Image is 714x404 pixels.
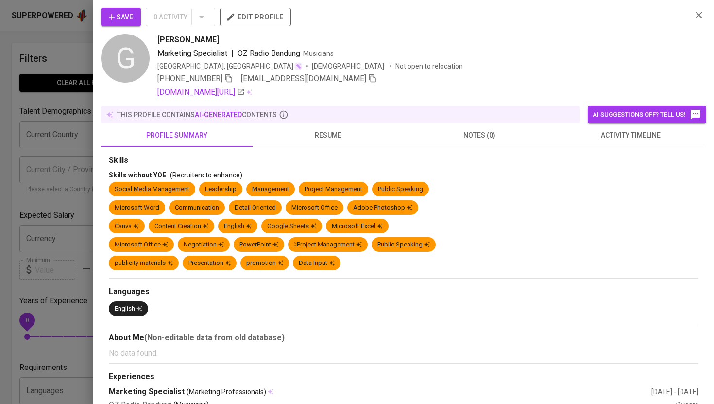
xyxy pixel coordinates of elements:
[195,111,242,119] span: AI-generated
[157,87,245,98] a: [DOMAIN_NAME][URL]
[651,387,698,397] div: [DATE] - [DATE]
[109,348,698,359] p: No data found.
[115,222,139,231] div: Canva
[115,304,142,314] div: English
[220,8,291,26] button: edit profile
[353,203,412,212] div: Adobe Photoshop
[231,48,234,59] span: |
[294,240,362,249] div: Project Management
[224,222,252,231] div: English
[220,13,291,20] a: edit profile
[267,222,316,231] div: Google Sheets
[312,61,386,71] span: [DEMOGRAPHIC_DATA]
[258,129,398,141] span: resume
[235,203,276,212] div: Detail Oriented
[157,61,302,71] div: [GEOGRAPHIC_DATA], [GEOGRAPHIC_DATA]
[241,74,366,83] span: [EMAIL_ADDRESS][DOMAIN_NAME]
[115,203,159,212] div: Microsoft Word
[109,171,166,179] span: Skills without YOE
[252,185,289,194] div: Management
[144,333,285,342] b: (Non-editable data from old database)
[294,62,302,70] img: magic_wand.svg
[246,259,283,268] div: promotion
[188,259,231,268] div: Presentation
[109,11,133,23] span: Save
[377,240,430,249] div: Public Speaking
[305,185,362,194] div: Project Management
[109,332,698,344] div: About Me
[157,34,219,46] span: [PERSON_NAME]
[109,286,698,298] div: Languages
[175,203,219,212] div: Communication
[117,110,277,120] p: this profile contains contents
[378,185,423,194] div: Public Speaking
[593,109,701,121] span: AI suggestions off? Tell us!
[395,61,463,71] p: Not open to relocation
[109,386,651,398] div: Marketing Specialist
[109,155,698,166] div: Skills
[101,8,141,26] button: Save
[170,171,242,179] span: (Recruiters to enhance)
[238,49,300,58] span: OZ Radio Bandung
[115,259,173,268] div: publicity materials
[115,185,189,194] div: Social Media Management
[291,203,338,212] div: Microsoft Office
[588,106,706,123] button: AI suggestions off? Tell us!
[157,49,227,58] span: Marketing Specialist
[228,11,283,23] span: edit profile
[187,387,266,397] span: (Marketing Professionals)
[332,222,383,231] div: Microsoft Excel
[184,240,224,249] div: Negotiation
[239,240,278,249] div: PowerPoint
[157,74,222,83] span: [PHONE_NUMBER]
[299,259,335,268] div: Data Input
[115,240,168,249] div: Microsoft Office
[561,129,701,141] span: activity timeline
[409,129,549,141] span: notes (0)
[109,371,698,383] div: Experiences
[303,50,334,57] span: Musicians
[154,222,208,231] div: Content Creation
[107,129,247,141] span: profile summary
[205,185,237,194] div: Leadership
[101,34,150,83] div: G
